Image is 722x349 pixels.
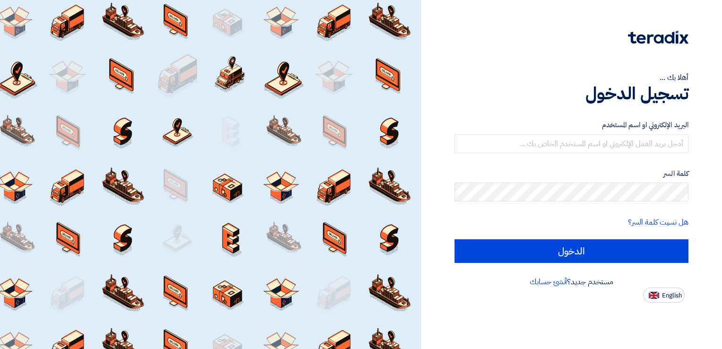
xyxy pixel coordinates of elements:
[455,168,688,179] label: كلمة السر
[628,217,688,228] a: هل نسيت كلمة السر؟
[643,288,685,303] button: English
[455,72,688,83] div: أهلا بك ...
[455,120,688,131] label: البريد الإلكتروني او اسم المستخدم
[628,31,688,44] img: Teradix logo
[455,134,688,153] input: أدخل بريد العمل الإلكتروني او اسم المستخدم الخاص بك ...
[455,83,688,104] h1: تسجيل الدخول
[530,276,567,288] a: أنشئ حسابك
[662,292,682,299] span: English
[455,276,688,288] div: مستخدم جديد؟
[455,239,688,263] input: الدخول
[649,292,659,299] img: en-US.png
